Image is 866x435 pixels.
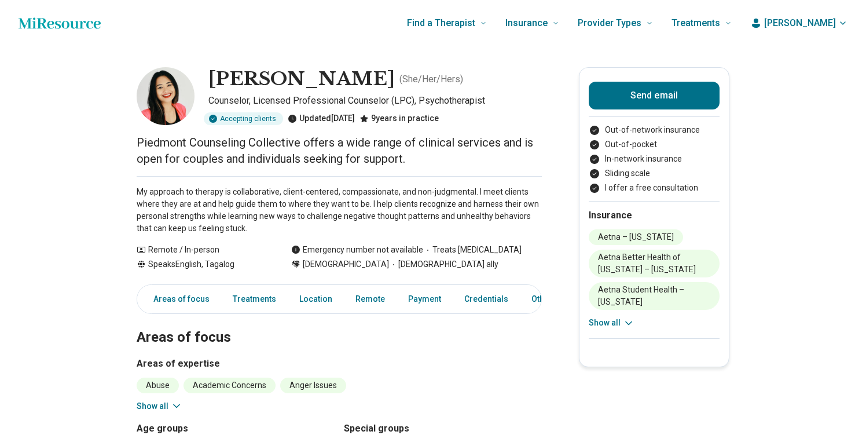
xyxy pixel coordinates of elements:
[137,67,195,125] img: Jem Iwatsubo, Counselor
[589,209,720,222] h2: Insurance
[137,258,268,270] div: Speaks English, Tagalog
[399,72,463,86] p: ( She/Her/Hers )
[589,229,683,245] li: Aetna – [US_STATE]
[204,112,283,125] div: Accepting clients
[505,15,548,31] span: Insurance
[589,153,720,165] li: In-network insurance
[140,287,216,311] a: Areas of focus
[671,15,720,31] span: Treatments
[137,357,542,371] h3: Areas of expertise
[137,300,542,348] h2: Areas of focus
[226,287,283,311] a: Treatments
[401,287,448,311] a: Payment
[457,287,515,311] a: Credentials
[589,124,720,194] ul: Payment options
[407,15,475,31] span: Find a Therapist
[291,244,423,256] div: Emergency number not available
[208,94,542,108] p: Counselor, Licensed Professional Counselor (LPC), Psychotherapist
[589,82,720,109] button: Send email
[589,250,720,277] li: Aetna Better Health of [US_STATE] – [US_STATE]
[303,258,389,270] span: [DEMOGRAPHIC_DATA]
[589,124,720,136] li: Out-of-network insurance
[589,282,720,310] li: Aetna Student Health – [US_STATE]
[389,258,498,270] span: [DEMOGRAPHIC_DATA] ally
[137,400,182,412] button: Show all
[137,378,179,393] li: Abuse
[750,16,847,30] button: [PERSON_NAME]
[137,186,542,235] p: My approach to therapy is collaborative, client-centered, compassionate, and non-judgmental. I me...
[292,287,339,311] a: Location
[184,378,276,393] li: Academic Concerns
[524,287,566,311] a: Other
[137,134,542,167] p: Piedmont Counseling Collective offers a wide range of clinical services and is open for couples a...
[19,12,101,35] a: Home page
[208,67,395,92] h1: [PERSON_NAME]
[348,287,392,311] a: Remote
[764,16,836,30] span: [PERSON_NAME]
[359,112,439,125] div: 9 years in practice
[137,244,268,256] div: Remote / In-person
[589,167,720,180] li: Sliding scale
[589,182,720,194] li: I offer a free consultation
[288,112,355,125] div: Updated [DATE]
[589,138,720,151] li: Out-of-pocket
[280,378,346,393] li: Anger Issues
[423,244,522,256] span: Treats [MEDICAL_DATA]
[578,15,641,31] span: Provider Types
[589,317,634,329] button: Show all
